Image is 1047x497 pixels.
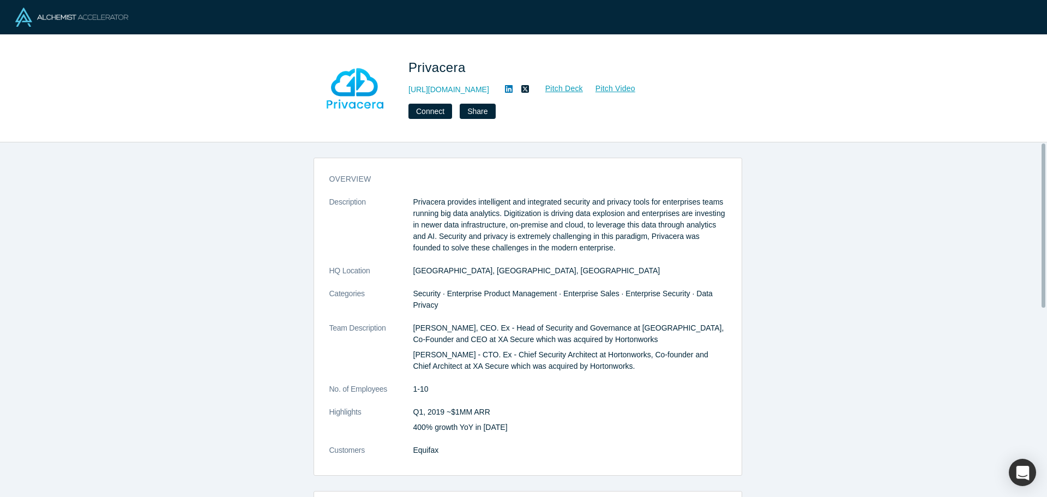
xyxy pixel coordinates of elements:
[408,84,489,95] a: [URL][DOMAIN_NAME]
[408,104,452,119] button: Connect
[413,289,713,309] span: Security · Enterprise Product Management · Enterprise Sales · Enterprise Security · Data Privacy
[460,104,495,119] button: Share
[413,196,726,254] p: Privacera provides intelligent and integrated security and privacy tools for enterprises teams ru...
[329,196,413,265] dt: Description
[329,406,413,445] dt: Highlights
[15,8,128,27] img: Alchemist Logo
[329,322,413,384] dt: Team Description
[413,445,726,456] dd: Equifax
[413,406,726,418] p: Q1, 2019 ~$1MM ARR
[583,82,636,95] a: Pitch Video
[317,50,393,127] img: Privacera's Logo
[413,322,726,345] p: [PERSON_NAME], CEO. Ex - Head of Security and Governance at [GEOGRAPHIC_DATA], Co-Founder and CEO...
[413,265,726,277] dd: [GEOGRAPHIC_DATA], [GEOGRAPHIC_DATA], [GEOGRAPHIC_DATA]
[413,384,726,395] dd: 1-10
[329,384,413,406] dt: No. of Employees
[329,265,413,288] dt: HQ Location
[413,422,726,433] p: 400% growth YoY in [DATE]
[329,288,413,322] dt: Categories
[408,60,470,75] span: Privacera
[329,173,711,185] h3: overview
[329,445,413,468] dt: Customers
[533,82,583,95] a: Pitch Deck
[413,349,726,372] p: [PERSON_NAME] - CTO. Ex - Chief Security Architect at Hortonworks, Co-founder and Chief Architect...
